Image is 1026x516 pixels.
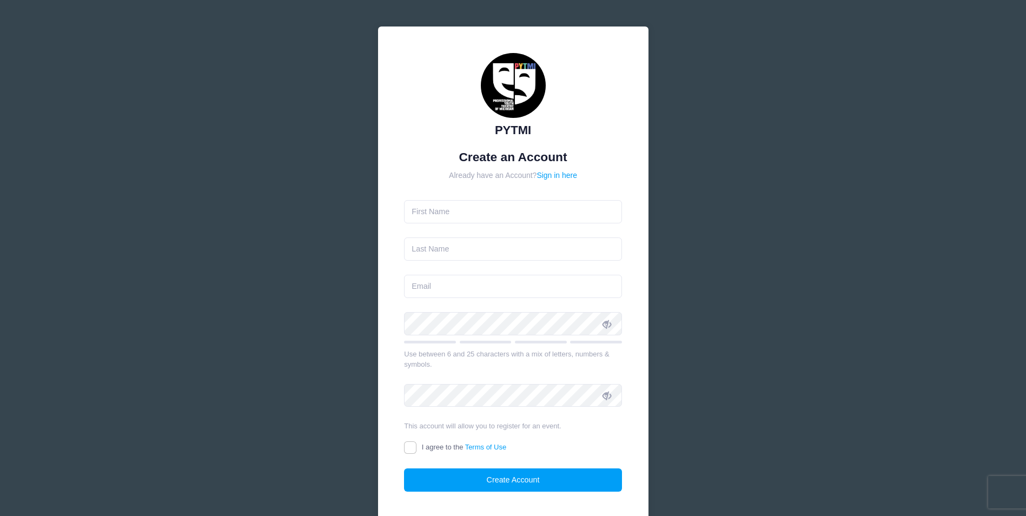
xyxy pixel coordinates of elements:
[404,275,622,298] input: Email
[465,443,507,451] a: Terms of Use
[404,170,622,181] div: Already have an Account?
[404,150,622,164] h1: Create an Account
[404,237,622,261] input: Last Name
[404,468,622,492] button: Create Account
[404,441,416,454] input: I agree to theTerms of Use
[404,421,622,432] div: This account will allow you to register for an event.
[404,200,622,223] input: First Name
[537,171,577,180] a: Sign in here
[404,349,622,370] div: Use between 6 and 25 characters with a mix of letters, numbers & symbols.
[422,443,506,451] span: I agree to the
[404,121,622,139] div: PYTMI
[481,53,546,118] img: PYTMI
